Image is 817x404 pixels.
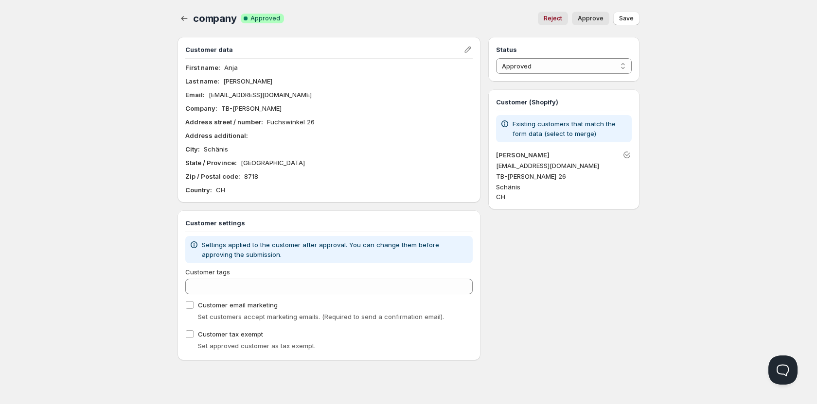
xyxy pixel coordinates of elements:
[619,15,634,22] span: Save
[185,172,240,180] b: Zip / Postal code :
[572,12,609,25] button: Approve
[185,132,248,139] b: Address additional :
[185,268,230,276] span: Customer tags
[202,240,469,259] p: Settings applied to the customer after approval. You can change them before approving the submiss...
[204,144,228,154] p: Schänis
[538,12,568,25] button: Reject
[198,301,278,309] span: Customer email marketing
[223,76,272,86] p: [PERSON_NAME]
[496,161,632,170] p: [EMAIL_ADDRESS][DOMAIN_NAME]
[221,103,282,113] p: TB-[PERSON_NAME]
[496,97,632,107] h3: Customer (Shopify)
[244,171,258,181] p: 8718
[185,45,463,54] h3: Customer data
[267,117,315,127] p: Fuchswinkel 26
[578,15,604,22] span: Approve
[185,159,237,167] b: State / Province :
[198,342,316,350] span: Set approved customer as tax exempt.
[185,77,219,85] b: Last name :
[496,172,566,180] span: TB-[PERSON_NAME] 26
[496,151,550,159] a: [PERSON_NAME]
[185,145,200,153] b: City :
[185,91,205,99] b: Email :
[185,118,263,126] b: Address street / number :
[250,15,280,22] span: Approved
[496,183,520,201] span: Schänis CH
[544,15,562,22] span: Reject
[620,148,634,162] button: Unlink
[613,12,639,25] button: Save
[185,64,220,71] b: First name :
[513,119,628,138] p: Existing customers that match the form data (select to merge)
[496,45,632,54] h3: Status
[241,158,305,168] p: [GEOGRAPHIC_DATA]
[198,330,263,338] span: Customer tax exempt
[185,218,473,228] h3: Customer settings
[209,90,312,100] p: [EMAIL_ADDRESS][DOMAIN_NAME]
[224,63,238,72] p: Anja
[185,186,212,194] b: Country :
[185,104,217,112] b: Company :
[216,185,225,195] p: CH
[198,313,444,320] span: Set customers accept marketing emails. (Required to send a confirmation email).
[193,13,237,24] span: company
[461,43,475,56] button: Edit
[768,355,798,385] iframe: Help Scout Beacon - Open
